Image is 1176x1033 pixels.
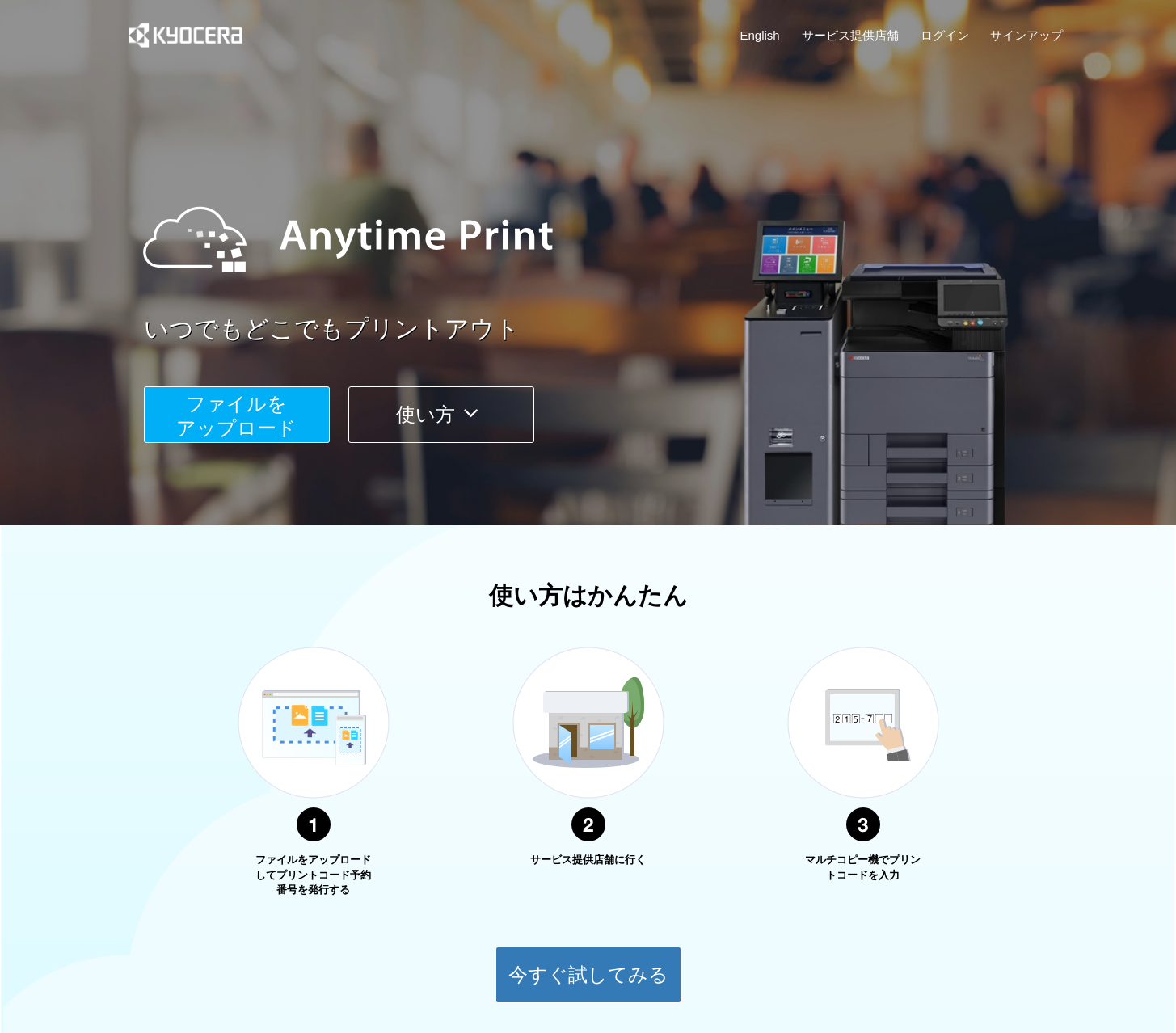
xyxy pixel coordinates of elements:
button: ファイルを​​アップロード [144,386,330,443]
button: 今すぐ試してみる [495,947,681,1003]
p: ファイルをアップロードしてプリントコード予約番号を発行する [253,853,374,898]
p: サービス提供店舗に行く [528,853,649,868]
a: いつでもどこでもプリントアウト [144,312,1073,347]
a: サインアップ [990,27,1063,44]
button: 使い方 [348,386,534,443]
a: サービス提供店舗 [802,27,899,44]
span: ファイルを ​​アップロード [176,393,297,439]
p: マルチコピー機でプリントコードを入力 [803,853,924,883]
a: ログイン [921,27,969,44]
a: English [740,27,780,44]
